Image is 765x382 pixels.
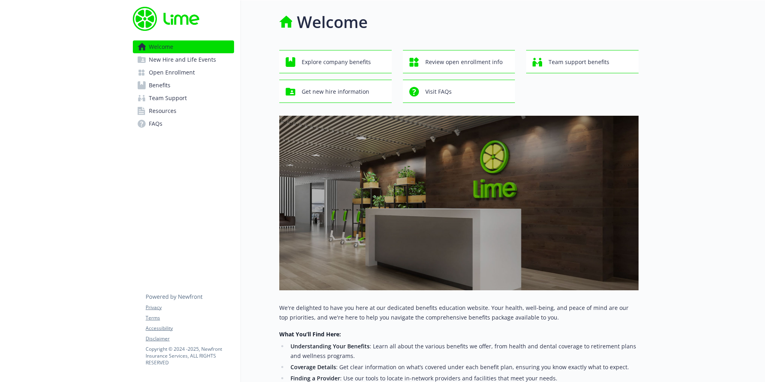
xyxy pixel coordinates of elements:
span: Explore company benefits [302,54,371,70]
button: Visit FAQs [403,80,515,103]
span: FAQs [149,117,162,130]
strong: Understanding Your Benefits [290,342,370,350]
a: Benefits [133,79,234,92]
button: Explore company benefits [279,50,392,73]
h1: Welcome [297,10,368,34]
a: New Hire and Life Events [133,53,234,66]
span: Review open enrollment info [425,54,503,70]
a: FAQs [133,117,234,130]
span: Open Enrollment [149,66,195,79]
strong: Coverage Details [290,363,336,371]
a: Open Enrollment [133,66,234,79]
span: Visit FAQs [425,84,452,99]
span: New Hire and Life Events [149,53,216,66]
a: Terms [146,314,234,322]
span: Team support benefits [549,54,609,70]
span: Welcome [149,40,173,53]
li: : Learn all about the various benefits we offer, from health and dental coverage to retirement pl... [288,342,639,361]
button: Team support benefits [526,50,639,73]
a: Privacy [146,304,234,311]
a: Resources [133,105,234,117]
strong: What You’ll Find Here: [279,330,341,338]
li: : Get clear information on what’s covered under each benefit plan, ensuring you know exactly what... [288,362,639,372]
p: Copyright © 2024 - 2025 , Newfront Insurance Services, ALL RIGHTS RESERVED [146,346,234,366]
p: We're delighted to have you here at our dedicated benefits education website. Your health, well-b... [279,303,639,322]
a: Accessibility [146,325,234,332]
a: Disclaimer [146,335,234,342]
button: Review open enrollment info [403,50,515,73]
strong: Finding a Provider [290,374,340,382]
img: overview page banner [279,116,639,290]
span: Team Support [149,92,187,105]
a: Welcome [133,40,234,53]
span: Resources [149,105,176,117]
button: Get new hire information [279,80,392,103]
span: Get new hire information [302,84,369,99]
a: Team Support [133,92,234,105]
span: Benefits [149,79,170,92]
